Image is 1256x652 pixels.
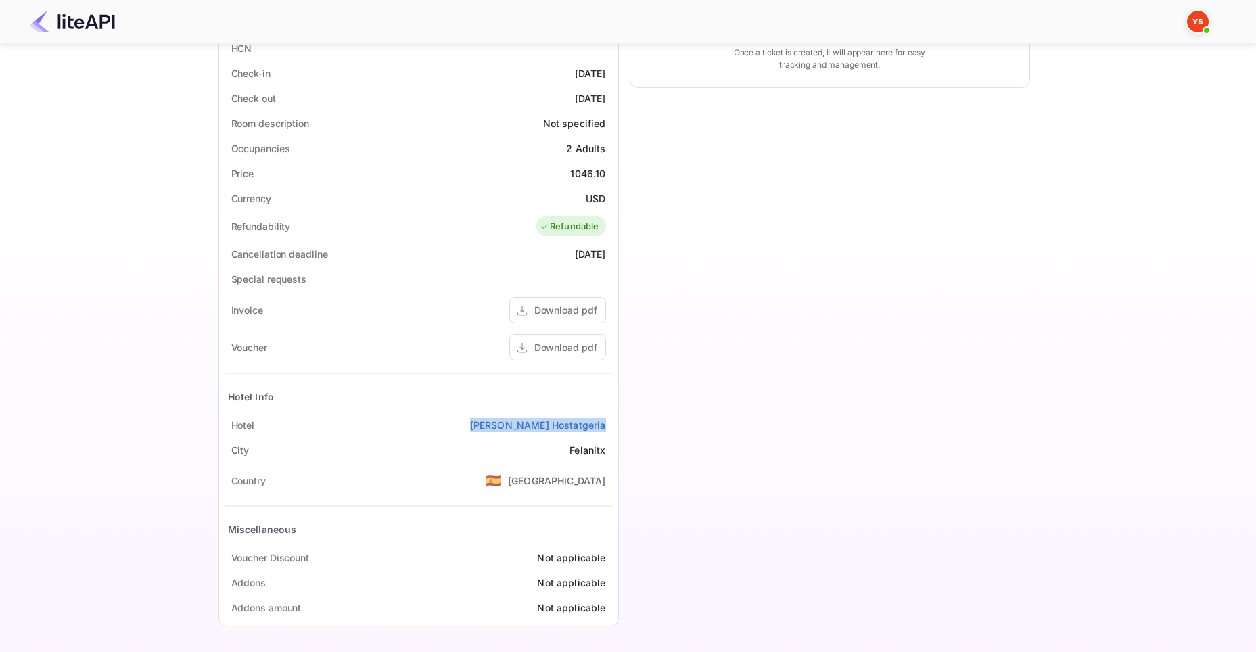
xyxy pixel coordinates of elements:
[575,91,606,106] div: [DATE]
[231,166,254,181] div: Price
[231,191,271,206] div: Currency
[231,91,276,106] div: Check out
[570,166,605,181] div: 1046.10
[231,601,302,615] div: Addons amount
[534,303,597,317] div: Download pdf
[231,41,252,55] div: HCN
[586,191,605,206] div: USD
[543,116,606,131] div: Not specified
[231,219,291,233] div: Refundability
[508,473,606,488] div: [GEOGRAPHIC_DATA]
[486,468,501,492] span: United States
[540,220,599,233] div: Refundable
[30,11,115,32] img: LiteAPI Logo
[231,141,290,156] div: Occupancies
[537,576,605,590] div: Not applicable
[723,47,937,71] p: Once a ticket is created, it will appear here for easy tracking and management.
[231,303,263,317] div: Invoice
[534,340,597,354] div: Download pdf
[228,522,297,536] div: Miscellaneous
[231,551,309,565] div: Voucher Discount
[537,551,605,565] div: Not applicable
[566,141,605,156] div: 2 Adults
[231,418,255,432] div: Hotel
[228,390,275,404] div: Hotel Info
[575,66,606,80] div: [DATE]
[231,247,328,261] div: Cancellation deadline
[231,576,266,590] div: Addons
[575,247,606,261] div: [DATE]
[231,116,309,131] div: Room description
[569,443,605,457] div: Felanitx
[231,272,306,286] div: Special requests
[231,340,267,354] div: Voucher
[231,66,271,80] div: Check-in
[1187,11,1209,32] img: Yandex Support
[231,473,266,488] div: Country
[537,601,605,615] div: Not applicable
[231,443,250,457] div: City
[470,418,606,432] a: [PERSON_NAME] Hostatgeria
